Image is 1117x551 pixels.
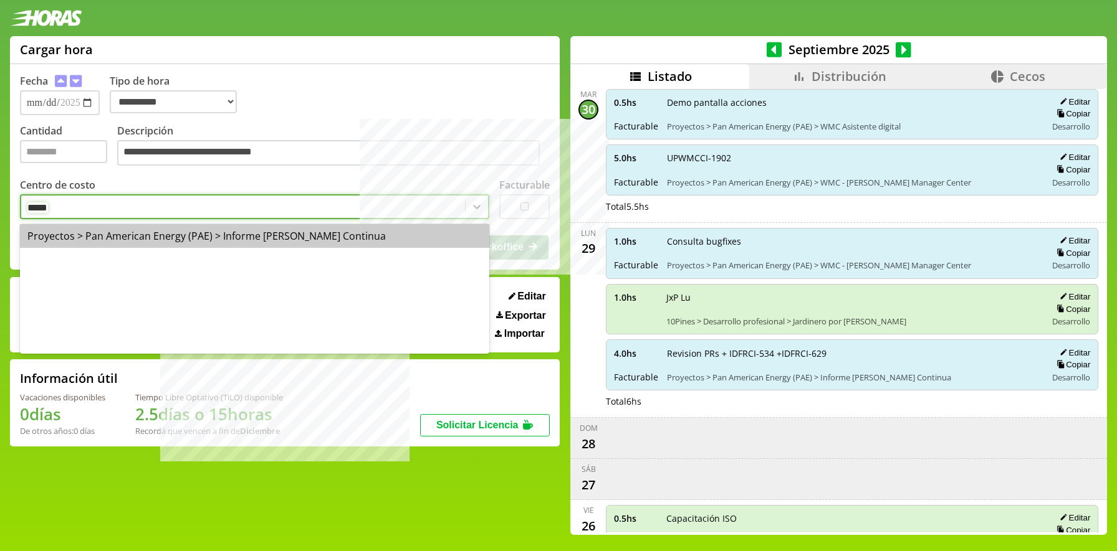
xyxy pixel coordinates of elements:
button: Copiar [1053,164,1090,175]
span: 1.0 hs [614,291,658,303]
div: Vacaciones disponibles [20,392,105,403]
span: Proyectos > Pan American Energy (PAE) > Informe [PERSON_NAME] Continua [667,372,1038,383]
div: Total 5.5 hs [606,200,1098,212]
span: Desarrollo [1052,177,1090,188]
span: Exportar [505,310,546,321]
b: Diciembre [240,425,280,436]
span: Importar [504,328,545,339]
span: Desarrollo [1052,260,1090,271]
h1: Cargar hora [20,41,93,58]
div: 27 [578,474,598,494]
div: scrollable content [570,89,1107,533]
button: Editar [505,290,550,303]
select: Tipo de hora [110,90,237,113]
label: Facturable [499,178,550,192]
div: Tiempo Libre Optativo (TiLO) disponible [135,392,283,403]
div: Recordá que vencen a fin de [135,425,283,436]
div: vie [583,505,594,516]
div: 30 [578,100,598,120]
button: Copiar [1053,359,1090,370]
div: 29 [578,238,598,258]
input: Cantidad [20,140,107,163]
span: Consulta bugfixes [667,235,1038,247]
div: dom [580,423,598,433]
span: JxP Lu [666,291,1038,303]
button: Editar [1056,152,1090,162]
span: Proyectos > Pan American Energy (PAE) > WMC Asistente digital [667,121,1038,132]
button: Editar [1056,347,1090,358]
span: Revision PRs + IDFRCI-534 +IDFRCI-629 [667,347,1038,359]
span: Desarrollo [1052,372,1090,383]
button: Solicitar Licencia [420,414,550,436]
span: Proyectos > Pan American Energy (PAE) > WMC - [PERSON_NAME] Manager Center [667,260,1038,271]
div: mar [580,89,597,100]
button: Editar [1056,291,1090,302]
button: Editar [1056,97,1090,107]
button: Copiar [1053,525,1090,535]
button: Editar [1056,235,1090,246]
label: Centro de costo [20,178,95,192]
span: Facturable [614,259,658,271]
span: 10Pines > Desarrollo profesional > Jardinero por [PERSON_NAME] [666,316,1038,327]
span: 0.5 hs [614,97,658,108]
div: lun [581,228,596,238]
div: Total 6 hs [606,395,1098,407]
span: Desarrollo [1052,121,1090,132]
label: Tipo de hora [110,74,247,115]
span: Listado [648,68,692,85]
span: Solicitar Licencia [436,420,519,430]
button: Copiar [1053,108,1090,119]
label: Fecha [20,74,48,88]
span: Cecos [1010,68,1045,85]
span: Proyectos > Pan American Energy (PAE) > WMC - [PERSON_NAME] Manager Center [667,177,1038,188]
h1: 0 días [20,403,105,425]
span: Distribución [812,68,886,85]
div: 28 [578,433,598,453]
span: Demo pantalla acciones [667,97,1038,108]
span: Facturable [614,120,658,132]
h2: Información útil [20,370,118,387]
span: Septiembre 2025 [782,41,896,58]
div: 26 [578,516,598,535]
span: Editar [517,291,545,302]
span: Capacitación ISO [666,512,1038,524]
textarea: Descripción [117,140,540,166]
span: 1.0 hs [614,235,658,247]
span: 0.5 hs [614,512,658,524]
button: Copiar [1053,248,1090,258]
label: Descripción [117,124,550,169]
span: 5.0 hs [614,152,658,164]
div: sáb [582,464,596,474]
img: logotipo [10,10,82,26]
span: UPWMCCI-1902 [667,152,1038,164]
span: Desarrollo [1052,316,1090,327]
span: 4.0 hs [614,347,658,359]
span: Facturable [614,371,658,383]
button: Copiar [1053,304,1090,314]
button: Exportar [492,309,550,322]
button: Editar [1056,512,1090,523]
span: Facturable [614,176,658,188]
div: De otros años: 0 días [20,425,105,436]
div: Proyectos > Pan American Energy (PAE) > Informe [PERSON_NAME] Continua [20,224,489,248]
label: Cantidad [20,124,117,169]
h1: 2.5 días o 15 horas [135,403,283,425]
